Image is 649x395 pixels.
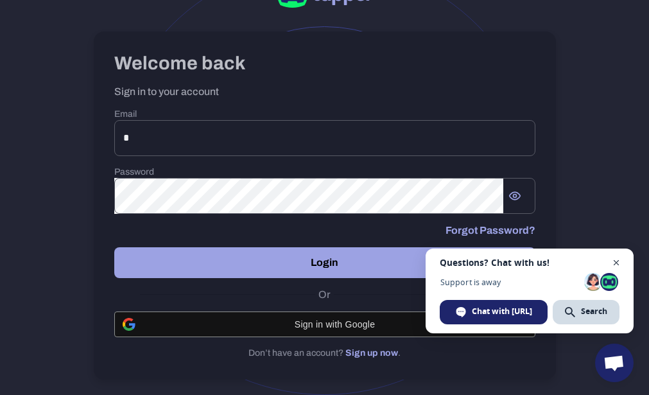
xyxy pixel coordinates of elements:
[446,224,535,237] a: Forgot Password?
[114,166,535,178] h6: Password
[143,319,527,329] span: Sign in with Google
[114,85,535,98] p: Sign in to your account
[345,348,398,358] a: Sign up now
[472,306,532,317] span: Chat with [URL]
[581,306,607,317] span: Search
[114,312,535,337] button: Sign in with Google
[114,52,535,75] h3: Welcome back
[114,109,535,120] h6: Email
[440,258,619,268] span: Questions? Chat with us!
[440,300,548,324] span: Chat with [URL]
[114,347,535,359] p: Don’t have an account? .
[595,344,634,382] a: Open chat
[553,300,619,324] span: Search
[503,184,526,207] button: Show password
[440,277,580,287] span: Support is away
[315,288,334,301] span: Or
[114,247,535,278] button: Login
